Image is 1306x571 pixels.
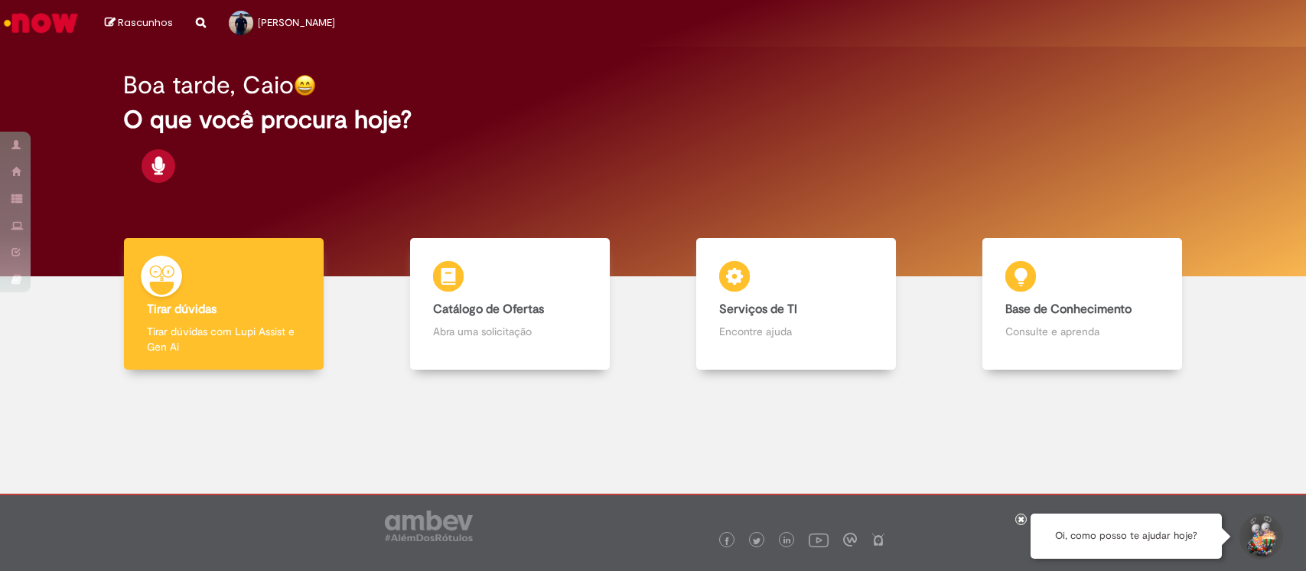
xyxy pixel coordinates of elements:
[123,72,294,99] h2: Boa tarde, Caio
[843,533,857,547] img: logo_footer_workplace.png
[294,74,316,96] img: happy-face.png
[105,16,173,31] a: Rascunhos
[433,302,544,317] b: Catálogo de Ofertas
[719,302,797,317] b: Serviços de TI
[385,511,473,541] img: logo_footer_ambev_rotulo_gray.png
[719,324,873,339] p: Encontre ajuda
[783,537,791,546] img: logo_footer_linkedin.png
[1031,514,1222,559] div: Oi, como posso te ajudar hoje?
[2,8,80,38] img: ServiceNow
[123,106,1183,133] h2: O que você procura hoje?
[80,238,366,370] a: Tirar dúvidas Tirar dúvidas com Lupi Assist e Gen Ai
[653,238,940,370] a: Serviços de TI Encontre ajuda
[258,16,335,29] span: [PERSON_NAME]
[1237,514,1283,560] button: Iniciar Conversa de Suporte
[753,537,760,545] img: logo_footer_twitter.png
[723,537,731,545] img: logo_footer_facebook.png
[118,15,173,30] span: Rascunhos
[809,530,829,550] img: logo_footer_youtube.png
[940,238,1226,370] a: Base de Conhecimento Consulte e aprenda
[147,302,217,317] b: Tirar dúvidas
[366,238,653,370] a: Catálogo de Ofertas Abra uma solicitação
[433,324,587,339] p: Abra uma solicitação
[1005,324,1159,339] p: Consulte e aprenda
[871,533,885,547] img: logo_footer_naosei.png
[147,324,301,354] p: Tirar dúvidas com Lupi Assist e Gen Ai
[1005,302,1132,317] b: Base de Conhecimento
